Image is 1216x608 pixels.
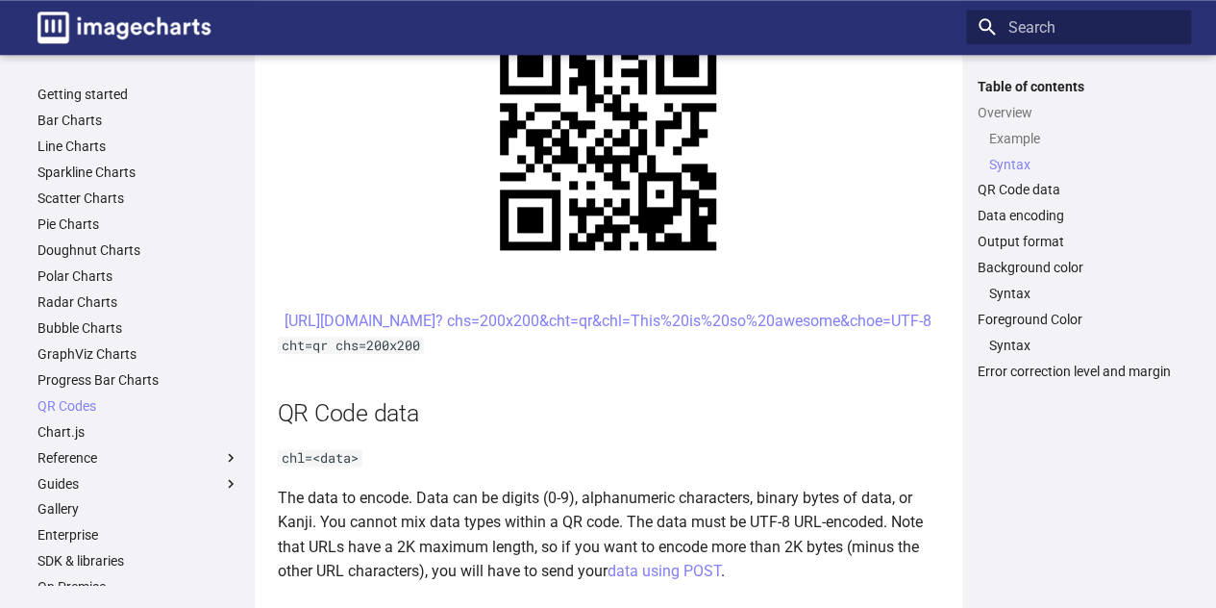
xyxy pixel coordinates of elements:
a: Radar Charts [37,293,239,311]
label: Guides [37,475,239,493]
a: Sparkline Charts [37,164,239,181]
a: Pie Charts [37,215,239,233]
nav: Table of contents [966,78,1191,381]
nav: Overview [978,130,1179,173]
a: QR Codes [37,397,239,415]
a: Error correction level and margin [978,363,1179,380]
a: GraphViz Charts [37,345,239,363]
a: [URL][DOMAIN_NAME]? chs=200x200&cht=qr&chl=This%20is%20so%20awesome&choe=UTF-8 [285,312,931,330]
a: data using POST [608,562,721,580]
code: cht=qr chs=200x200 [278,337,424,354]
img: logo [37,12,211,43]
a: Background color [978,259,1179,276]
a: Syntax [989,285,1179,302]
label: Table of contents [966,78,1191,95]
a: Image-Charts documentation [30,4,218,51]
a: Data encoding [978,207,1179,224]
input: Search [966,10,1191,44]
a: Syntax [989,337,1179,354]
a: Enterprise [37,526,239,544]
a: Getting started [37,86,239,103]
a: Line Charts [37,138,239,155]
a: SDK & libraries [37,552,239,570]
p: The data to encode. Data can be digits (0-9), alphanumeric characters, binary bytes of data, or K... [278,486,939,584]
a: Foreground Color [978,311,1179,328]
a: QR Code data [978,181,1179,198]
code: chl=<data> [278,449,362,467]
a: Polar Charts [37,267,239,285]
nav: Foreground Color [978,337,1179,354]
a: On Premise [37,578,239,595]
a: Bar Charts [37,112,239,129]
a: Doughnut Charts [37,241,239,259]
a: Scatter Charts [37,190,239,207]
nav: Background color [978,285,1179,302]
a: Output format [978,233,1179,250]
h2: QR Code data [278,396,939,430]
a: Chart.js [37,423,239,441]
label: Reference [37,449,239,467]
a: Example [989,130,1179,147]
a: Overview [978,104,1179,121]
a: Progress Bar Charts [37,371,239,389]
a: Bubble Charts [37,319,239,337]
a: Syntax [989,156,1179,173]
a: Gallery [37,500,239,518]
